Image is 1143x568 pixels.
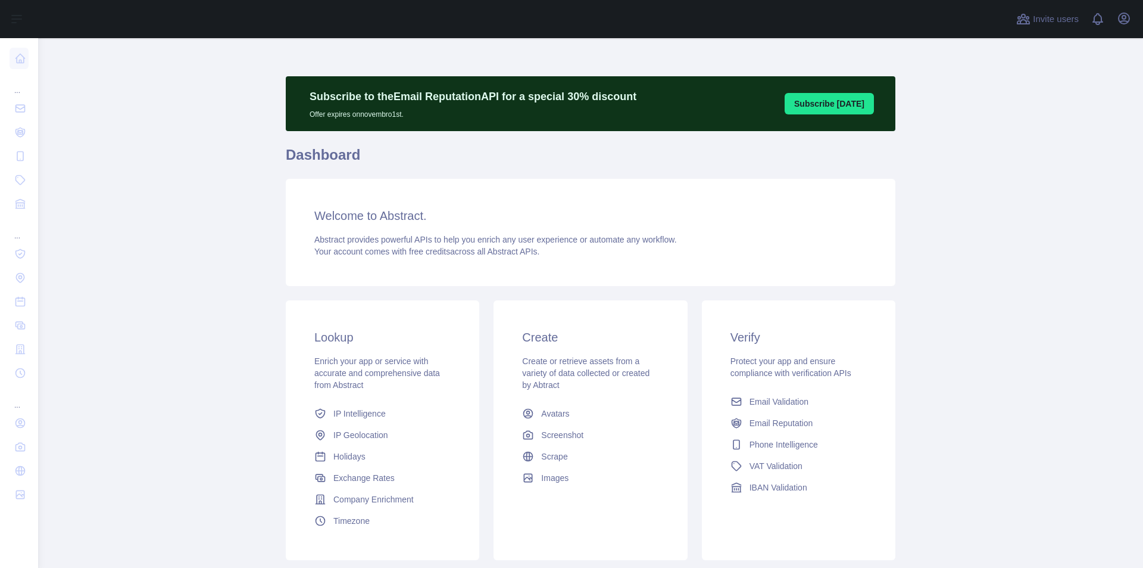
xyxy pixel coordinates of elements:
a: IBAN Validation [726,477,872,498]
div: ... [10,72,29,95]
span: Phone Intelligence [749,439,818,451]
a: Holidays [310,446,455,467]
h3: Verify [730,329,867,346]
span: Your account comes with across all Abstract APIs. [314,247,539,256]
h3: Create [522,329,658,346]
span: Invite users [1033,13,1079,26]
span: Scrape [541,451,567,463]
div: ... [10,386,29,410]
span: Enrich your app or service with accurate and comprehensive data from Abstract [314,356,440,390]
h3: Lookup [314,329,451,346]
span: Holidays [333,451,366,463]
div: ... [10,217,29,241]
span: IBAN Validation [749,482,807,493]
a: Screenshot [517,424,663,446]
span: Avatars [541,408,569,420]
span: IP Geolocation [333,429,388,441]
span: Abstract provides powerful APIs to help you enrich any user experience or automate any workflow. [314,235,677,244]
a: Email Validation [726,391,872,412]
span: VAT Validation [749,460,802,472]
span: Screenshot [541,429,583,441]
a: VAT Validation [726,455,872,477]
a: Phone Intelligence [726,434,872,455]
a: Avatars [517,403,663,424]
span: Company Enrichment [333,493,414,505]
span: Exchange Rates [333,472,395,484]
span: IP Intelligence [333,408,386,420]
span: free credits [409,247,450,256]
button: Invite users [1014,10,1081,29]
a: IP Intelligence [310,403,455,424]
p: Offer expires on novembro 1st. [310,105,636,119]
span: Email Validation [749,396,808,408]
a: Company Enrichment [310,489,455,510]
span: Timezone [333,515,370,527]
h3: Welcome to Abstract. [314,207,867,224]
span: Create or retrieve assets from a variety of data collected or created by Abtract [522,356,649,390]
span: Email Reputation [749,417,813,429]
a: IP Geolocation [310,424,455,446]
a: Timezone [310,510,455,532]
a: Email Reputation [726,412,872,434]
a: Images [517,467,663,489]
a: Exchange Rates [310,467,455,489]
a: Scrape [517,446,663,467]
button: Subscribe [DATE] [785,93,874,114]
h1: Dashboard [286,145,895,174]
span: Protect your app and ensure compliance with verification APIs [730,356,851,378]
span: Images [541,472,569,484]
p: Subscribe to the Email Reputation API for a special 30 % discount [310,88,636,105]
